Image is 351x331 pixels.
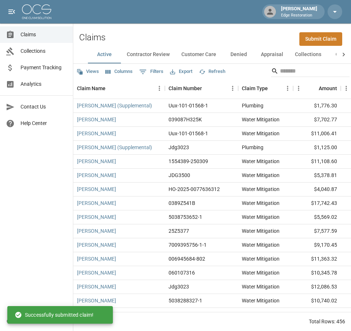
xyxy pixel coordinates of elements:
a: [PERSON_NAME] [77,130,116,137]
div: $10,740.02 [293,294,341,308]
div: Water Mitigation [242,269,280,276]
div: Water Mitigation [242,311,280,318]
button: Sort [308,83,319,93]
div: 0389Z541B [169,199,195,207]
div: $5,569.02 [293,210,341,224]
div: 5038753652-1 [169,213,202,221]
a: [PERSON_NAME] [77,158,116,165]
button: Menu [227,83,238,94]
div: $1,776.30 [293,99,341,113]
div: Jdg3023 [169,144,189,151]
a: [PERSON_NAME] [77,241,116,249]
div: 039087H325K [169,116,202,123]
a: [PERSON_NAME] (Supplemental) [77,144,152,151]
button: open drawer [4,4,19,19]
div: Claim Number [165,78,238,99]
a: [PERSON_NAME] [77,297,116,304]
div: $11,006.41 [293,127,341,141]
div: Plumbing [242,102,263,109]
div: Amount [293,78,341,99]
div: Water Mitigation [242,227,280,235]
div: $7,702.77 [293,113,341,127]
button: Menu [154,83,165,94]
div: $10,345.78 [293,266,341,280]
div: Water Mitigation [242,283,280,290]
div: Water Mitigation [242,158,280,165]
button: Denied [222,46,255,63]
a: [PERSON_NAME] [77,172,116,179]
button: Select columns [104,66,134,77]
button: Menu [282,83,293,94]
div: Water Mitigation [242,185,280,193]
img: ocs-logo-white-transparent.png [22,4,51,19]
div: © 2025 One Claim Solution [7,317,66,325]
div: 1554389-250309 [169,158,208,165]
div: Jdg3023 [169,283,189,290]
div: Water Mitigation [242,255,280,262]
div: Plumbing [242,144,263,151]
button: Sort [202,83,212,93]
button: Collections [289,46,327,63]
a: [PERSON_NAME] [77,213,116,221]
a: [PERSON_NAME] [77,283,116,290]
div: [PERSON_NAME] [278,5,320,18]
div: $17,742.43 [293,196,341,210]
div: 25Z5377 [169,227,189,235]
button: Export [168,66,194,77]
div: Water Mitigation [242,199,280,207]
div: $11,108.60 [293,155,341,169]
div: $11,363.32 [293,252,341,266]
div: Water Mitigation [242,241,280,249]
div: Uux-101-01568-1 [169,102,208,109]
div: $12,086.53 [293,280,341,294]
a: [PERSON_NAME] [77,116,116,123]
div: $9,170.45 [293,238,341,252]
div: Claim Name [73,78,165,99]
button: Appraisal [255,46,289,63]
div: Water Mitigation [242,130,280,137]
div: 060107316 [169,269,195,276]
span: Contact Us [21,103,67,111]
div: Claim Name [77,78,106,99]
div: 5038288327-1 [169,297,202,304]
div: $7,577.59 [293,224,341,238]
span: Help Center [21,119,67,127]
div: Amount [319,78,337,99]
div: 7009395756-1-1 [169,241,207,249]
div: Water Mitigation [242,213,280,221]
div: $1,125.00 [293,141,341,155]
div: Uux-101-01568-1 [169,130,208,137]
a: [PERSON_NAME] [77,255,116,262]
span: Analytics [21,80,67,88]
div: Water Mitigation [242,116,280,123]
div: Search [271,65,350,78]
button: Views [75,66,101,77]
div: Claim Number [169,78,202,99]
div: Claim Type [242,78,268,99]
div: $5,378.81 [293,169,341,183]
button: Menu [293,83,304,94]
div: Claim Type [238,78,293,99]
button: Refresh [197,66,227,77]
a: [PERSON_NAME] (Supplemental) [77,102,152,109]
button: Sort [106,83,116,93]
button: Sort [268,83,278,93]
a: [PERSON_NAME] [77,185,116,193]
p: Edge Restoration [281,12,317,19]
h2: Claims [79,32,106,43]
div: I6e1310 [169,311,187,318]
a: [PERSON_NAME] [77,227,116,235]
span: Collections [21,47,67,55]
div: Water Mitigation [242,297,280,304]
a: [PERSON_NAME] [77,199,116,207]
div: $4,040.87 [293,183,341,196]
button: Contractor Review [121,46,175,63]
div: $40,663.69 [293,308,341,322]
a: Submit Claim [299,32,342,46]
div: Successfully submitted claim! [15,308,93,321]
div: Total Rows: 456 [309,318,345,325]
div: Water Mitigation [242,172,280,179]
div: dynamic tabs [88,46,336,63]
span: Payment Tracking [21,64,67,71]
a: [PERSON_NAME] [77,269,116,276]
